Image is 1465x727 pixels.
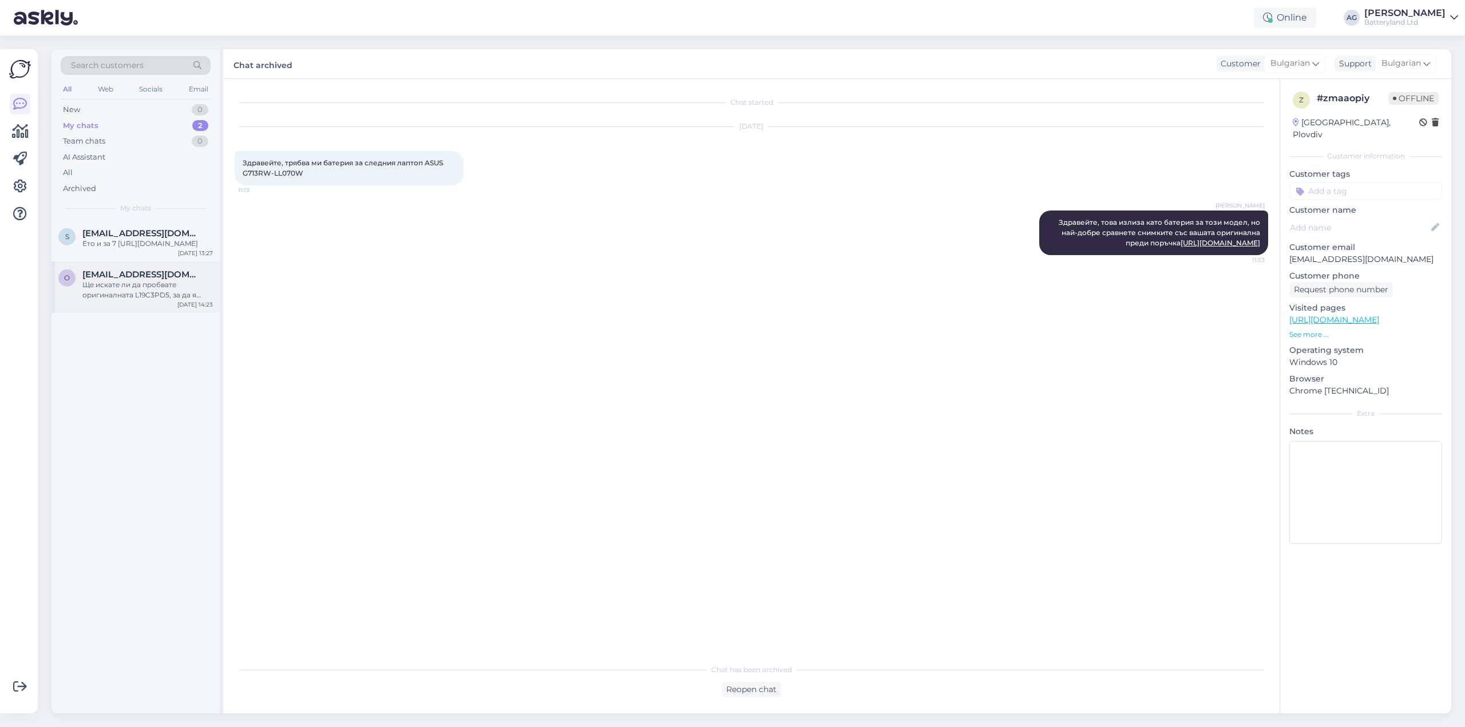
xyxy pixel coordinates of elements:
[1381,57,1421,70] span: Bulgarian
[1289,344,1442,356] p: Operating system
[1388,92,1439,105] span: Offline
[82,228,201,239] span: slavvii1984@abv.bg
[722,682,781,697] div: Reopen chat
[65,232,69,241] span: s
[1289,373,1442,385] p: Browser
[63,183,96,194] div: Archived
[137,82,165,97] div: Socials
[1215,201,1265,210] span: [PERSON_NAME]
[1289,356,1442,368] p: Windows 10
[82,269,201,280] span: office@cryptosystemsbg.com
[82,280,213,300] div: Ще искате ли да пробвате оригиналната L19C3PD5, за да я осигурим на място при нас? Тя се води, че...
[63,167,73,178] div: All
[1289,282,1393,297] div: Request phone number
[1299,96,1304,104] span: z
[1364,9,1458,27] a: [PERSON_NAME]Batteryland Ltd
[9,58,31,80] img: Askly Logo
[1289,241,1442,253] p: Customer email
[1289,253,1442,265] p: [EMAIL_ADDRESS][DOMAIN_NAME]
[1293,117,1419,141] div: [GEOGRAPHIC_DATA], Plovdiv
[1254,7,1316,28] div: Online
[1364,9,1446,18] div: [PERSON_NAME]
[243,158,445,177] span: Здравейте, трябва ми батерия за следния лаптоп ASUS G713RW-LL070W
[1289,151,1442,161] div: Customer information
[178,249,213,257] div: [DATE] 13:27
[1059,218,1262,247] span: Здравейте, това излиза като батерия за този модел, но най-добре сравнете снимките със вашата ориг...
[1289,270,1442,282] p: Customer phone
[71,59,144,71] span: Search customers
[1181,239,1260,247] a: [URL][DOMAIN_NAME]
[64,273,70,282] span: o
[1317,92,1388,105] div: # zmaaopiy
[238,186,281,194] span: 11:13
[235,121,1268,132] div: [DATE]
[1216,58,1261,70] div: Customer
[1344,10,1360,26] div: AG
[177,300,213,309] div: [DATE] 14:23
[120,203,151,213] span: My chats
[1289,168,1442,180] p: Customer tags
[1289,315,1379,325] a: [URL][DOMAIN_NAME]
[192,136,208,147] div: 0
[1222,256,1265,264] span: 11:53
[1290,221,1429,234] input: Add name
[1289,426,1442,438] p: Notes
[1289,302,1442,314] p: Visited pages
[63,104,80,116] div: New
[1289,408,1442,419] div: Extra
[1364,18,1446,27] div: Batteryland Ltd
[1289,204,1442,216] p: Customer name
[1270,57,1310,70] span: Bulgarian
[711,665,792,675] span: Chat has been archived
[1289,182,1442,200] input: Add a tag
[187,82,211,97] div: Email
[1289,385,1442,397] p: Chrome [TECHNICAL_ID]
[61,82,74,97] div: All
[1289,329,1442,340] p: See more ...
[96,82,116,97] div: Web
[82,239,213,249] div: Ето и за 7 [URL][DOMAIN_NAME]
[192,104,208,116] div: 0
[63,136,105,147] div: Team chats
[233,56,292,71] label: Chat archived
[235,97,1268,108] div: Chat started
[192,120,208,132] div: 2
[63,152,105,163] div: AI Assistant
[1335,58,1372,70] div: Support
[63,120,98,132] div: My chats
